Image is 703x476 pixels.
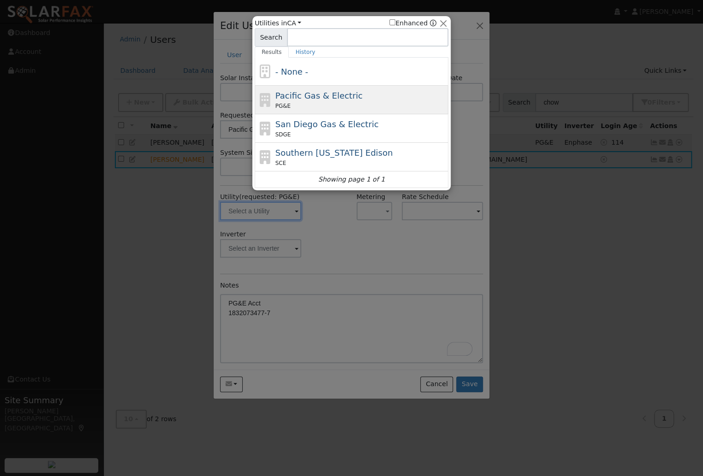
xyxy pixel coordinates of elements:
a: History [289,47,322,58]
span: PG&E [275,102,291,110]
span: San Diego Gas & Electric [275,119,379,129]
span: SDGE [275,130,291,139]
a: Results [255,47,289,58]
span: Pacific Gas & Electric [275,91,363,100]
span: SCE [275,159,286,167]
span: Southern [US_STATE] Edison [275,148,393,158]
i: Showing page 1 of 1 [318,175,385,184]
span: - None - [275,67,308,76]
span: Search [255,28,287,47]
